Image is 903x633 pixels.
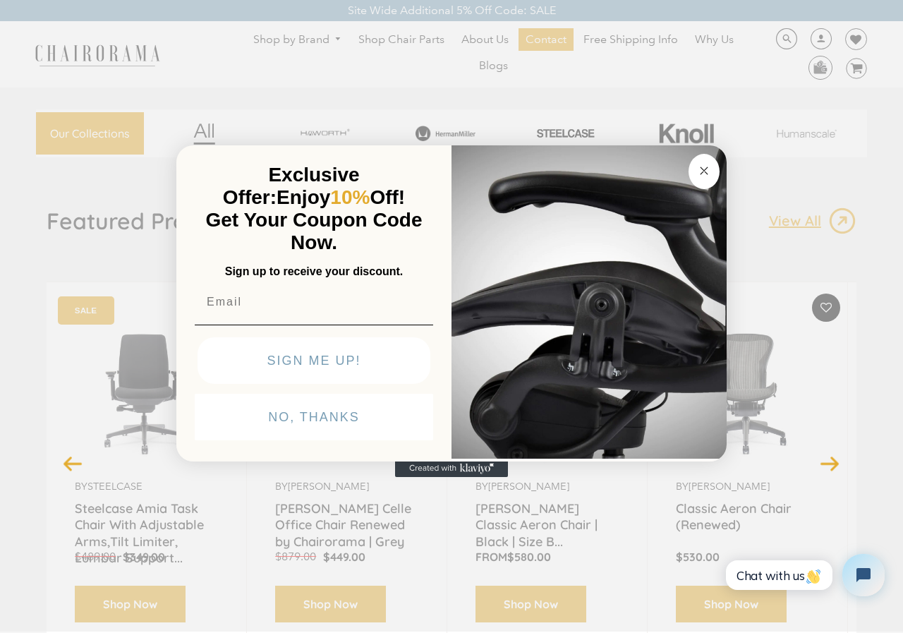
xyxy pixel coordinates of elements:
input: Email [195,288,433,316]
span: Exclusive Offer: [223,164,360,208]
span: Get Your Coupon Code Now. [206,209,423,253]
button: Close dialog [689,154,720,189]
span: Enjoy Off! [277,186,405,208]
img: underline [195,325,433,325]
iframe: Tidio Chat [710,542,897,608]
img: 92d77583-a095-41f6-84e7-858462e0427a.jpeg [451,143,727,459]
button: SIGN ME UP! [198,337,430,384]
a: Created with Klaviyo - opens in a new tab [395,460,508,477]
button: Next [818,451,842,476]
button: Previous [61,451,85,476]
span: 10% [330,186,370,208]
span: Sign up to receive your discount. [225,265,403,277]
button: NO, THANKS [195,394,433,440]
